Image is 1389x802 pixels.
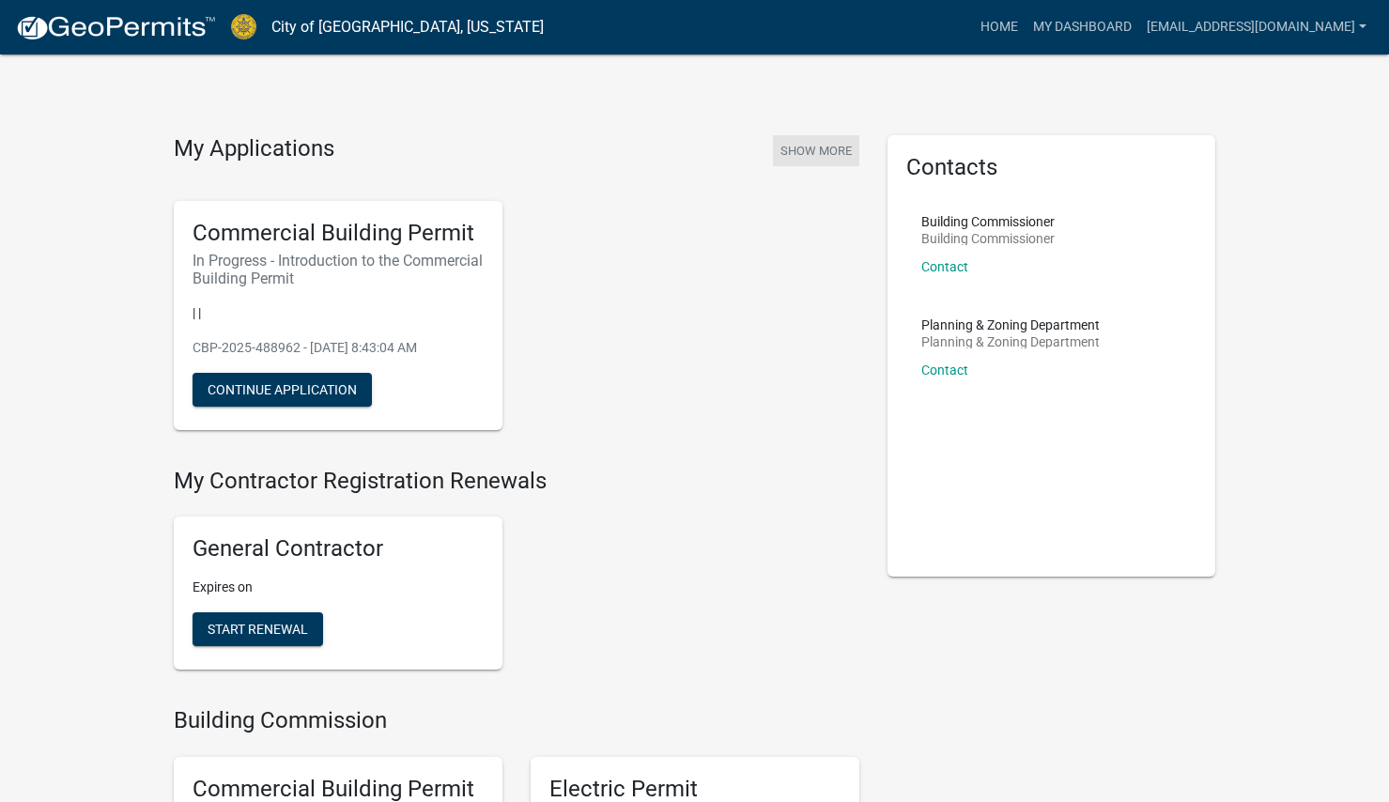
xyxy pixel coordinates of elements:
h4: Building Commission [174,707,859,734]
button: Show More [773,135,859,166]
h5: Contacts [906,154,1197,181]
p: Building Commissioner [921,215,1055,228]
span: Start Renewal [208,622,308,637]
h5: General Contractor [193,535,484,563]
p: Planning & Zoning Department [921,318,1100,332]
p: Building Commissioner [921,232,1055,245]
a: My Dashboard [1026,9,1139,45]
p: CBP-2025-488962 - [DATE] 8:43:04 AM [193,338,484,358]
a: City of [GEOGRAPHIC_DATA], [US_STATE] [271,11,544,43]
a: Contact [921,259,968,274]
button: Continue Application [193,373,372,407]
button: Start Renewal [193,612,323,646]
a: Home [973,9,1026,45]
h5: Commercial Building Permit [193,220,484,247]
img: City of Jeffersonville, Indiana [231,14,256,39]
wm-registration-list-section: My Contractor Registration Renewals [174,468,859,686]
h6: In Progress - Introduction to the Commercial Building Permit [193,252,484,287]
h4: My Contractor Registration Renewals [174,468,859,495]
p: | | [193,303,484,323]
p: Expires on [193,578,484,597]
p: Planning & Zoning Department [921,335,1100,348]
h4: My Applications [174,135,334,163]
a: [EMAIL_ADDRESS][DOMAIN_NAME] [1139,9,1374,45]
a: Contact [921,362,968,378]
